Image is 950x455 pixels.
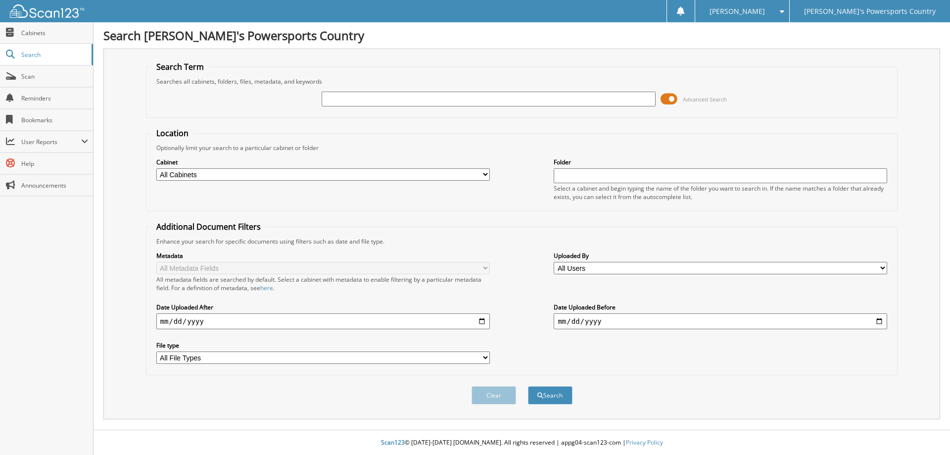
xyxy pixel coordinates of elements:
[94,431,950,455] div: © [DATE]-[DATE] [DOMAIN_NAME]. All rights reserved | appg04-scan123-com |
[151,128,193,139] legend: Location
[554,184,887,201] div: Select a cabinet and begin typing the name of the folder you want to search in. If the name match...
[156,275,490,292] div: All metadata fields are searched by default. Select a cabinet with metadata to enable filtering b...
[156,252,490,260] label: Metadata
[21,159,88,168] span: Help
[103,27,940,44] h1: Search [PERSON_NAME]'s Powersports Country
[156,313,490,329] input: start
[554,303,887,311] label: Date Uploaded Before
[683,96,727,103] span: Advanced Search
[554,313,887,329] input: end
[554,252,887,260] label: Uploaded By
[21,29,88,37] span: Cabinets
[21,181,88,190] span: Announcements
[21,94,88,102] span: Reminders
[156,303,490,311] label: Date Uploaded After
[10,4,84,18] img: scan123-logo-white.svg
[21,72,88,81] span: Scan
[472,386,516,404] button: Clear
[710,8,765,14] span: [PERSON_NAME]
[151,77,893,86] div: Searches all cabinets, folders, files, metadata, and keywords
[151,237,893,246] div: Enhance your search for specific documents using filters such as date and file type.
[528,386,572,404] button: Search
[21,138,81,146] span: User Reports
[156,341,490,350] label: File type
[381,438,405,447] span: Scan123
[21,116,88,124] span: Bookmarks
[151,221,266,232] legend: Additional Document Filters
[626,438,663,447] a: Privacy Policy
[21,51,87,59] span: Search
[260,284,273,292] a: here
[554,158,887,166] label: Folder
[804,8,936,14] span: [PERSON_NAME]'s Powersports Country
[151,144,893,152] div: Optionally limit your search to a particular cabinet or folder
[151,61,209,72] legend: Search Term
[156,158,490,166] label: Cabinet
